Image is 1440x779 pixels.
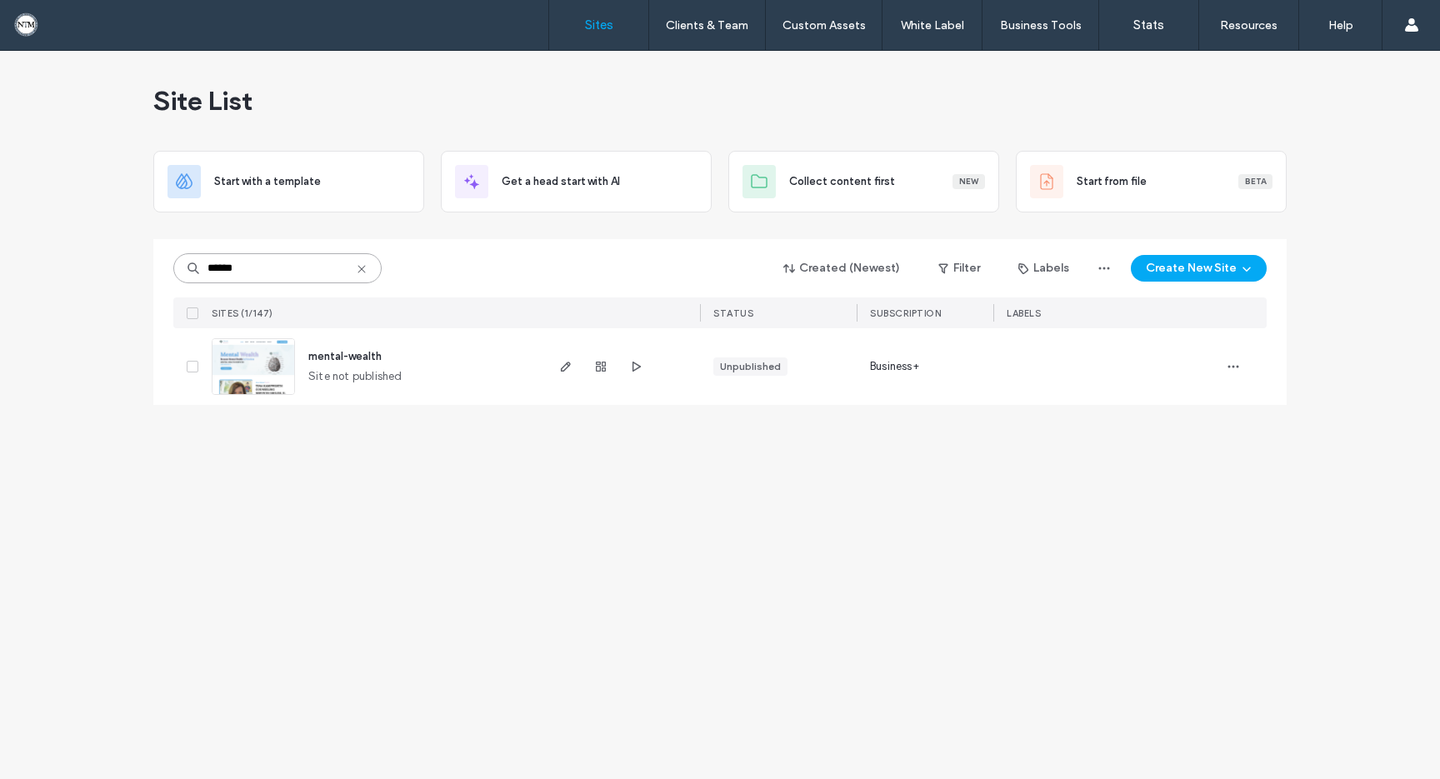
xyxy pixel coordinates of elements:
span: Start with a template [214,173,321,190]
label: Stats [1133,17,1164,32]
div: Collect content firstNew [728,151,999,212]
div: Start from fileBeta [1016,151,1287,212]
span: SUBSCRIPTION [870,307,941,319]
button: Labels [1003,255,1084,282]
button: Create New Site [1131,255,1267,282]
label: Custom Assets [782,18,866,32]
span: Site List [153,84,252,117]
span: LABELS [1007,307,1041,319]
span: Help [38,12,72,27]
label: White Label [901,18,964,32]
label: Resources [1220,18,1277,32]
div: Start with a template [153,151,424,212]
span: STATUS [713,307,753,319]
span: SITES (1/147) [212,307,273,319]
span: Collect content first [789,173,895,190]
div: New [952,174,985,189]
div: Unpublished [720,359,781,374]
span: Get a head start with AI [502,173,620,190]
span: Business+ [870,358,919,375]
button: Filter [922,255,997,282]
label: Clients & Team [666,18,748,32]
label: Help [1328,18,1353,32]
a: mental-wealth [308,350,382,362]
label: Sites [585,17,613,32]
button: Created (Newest) [769,255,915,282]
span: Start from file [1077,173,1147,190]
span: Site not published [308,368,402,385]
label: Business Tools [1000,18,1082,32]
div: Get a head start with AI [441,151,712,212]
div: Beta [1238,174,1272,189]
